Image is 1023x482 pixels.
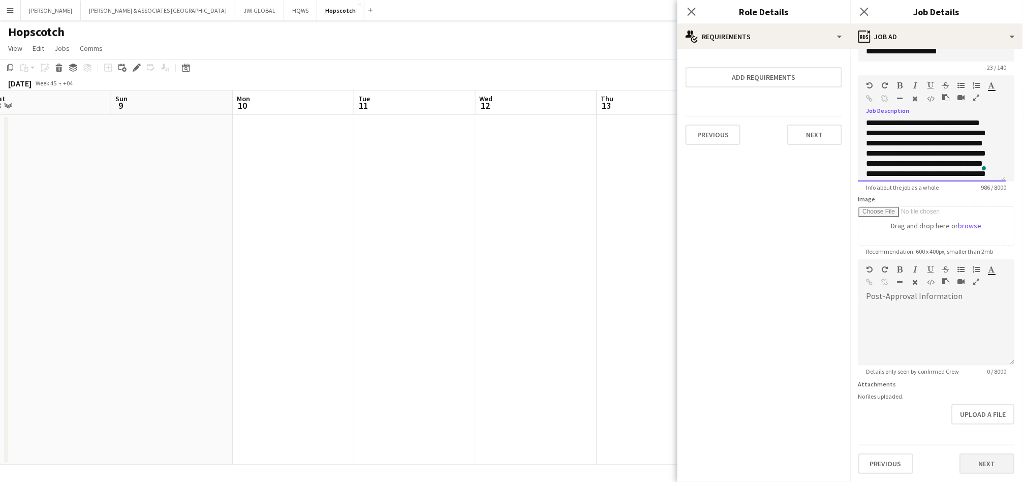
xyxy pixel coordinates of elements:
button: Unordered List [958,265,965,274]
button: Next [787,125,842,145]
span: Info about the job as a whole [858,184,947,191]
span: 10 [235,100,250,111]
button: Bold [897,265,904,274]
span: Details only seen by confirmed Crew [858,368,968,375]
button: Paste as plain text [943,94,950,102]
span: 23 / 140 [979,64,1015,71]
div: No files uploaded. [858,393,1015,400]
button: Bold [897,81,904,89]
a: View [4,42,26,55]
button: Hopscotch [317,1,364,20]
a: Jobs [50,42,74,55]
div: Requirements [677,24,850,49]
button: Previous [686,125,740,145]
div: To enrich screen reader interactions, please activate Accessibility in Grammarly extension settings [858,120,1006,182]
span: 13 [600,100,614,111]
button: [PERSON_NAME] & ASSOCIATES [GEOGRAPHIC_DATA] [81,1,235,20]
span: View [8,44,22,53]
span: Sun [115,94,128,103]
button: Underline [927,265,935,274]
span: 9 [114,100,128,111]
button: JWI GLOBAL [235,1,284,20]
h1: Hopscotch [8,24,65,40]
button: HTML Code [927,278,935,286]
div: Job Ad [850,24,1023,49]
button: Text Color [988,81,996,89]
button: Underline [927,81,935,89]
button: Ordered List [973,265,980,274]
span: Edit [33,44,44,53]
span: Tue [358,94,370,103]
button: Add requirements [686,67,842,87]
span: Jobs [54,44,70,53]
span: 11 [357,100,370,111]
h3: Job Details [850,5,1023,18]
button: HQWS [284,1,317,20]
button: Strikethrough [943,265,950,274]
button: Horizontal Line [897,95,904,103]
button: Clear Formatting [912,278,919,286]
button: Next [960,454,1015,474]
button: Fullscreen [973,278,980,286]
span: Recommendation: 600 x 400px, smaller than 2mb [858,248,1002,255]
button: Undo [866,265,874,274]
div: +04 [63,79,73,87]
button: Italic [912,265,919,274]
a: Edit [28,42,48,55]
button: Upload a file [952,404,1015,425]
span: Mon [237,94,250,103]
span: Week 45 [34,79,59,87]
button: Clear Formatting [912,95,919,103]
span: 986 / 8000 [973,184,1015,191]
button: Insert video [958,94,965,102]
button: Paste as plain text [943,278,950,286]
span: 12 [478,100,493,111]
button: [PERSON_NAME] [21,1,81,20]
button: Redo [882,81,889,89]
button: Fullscreen [973,94,980,102]
button: Strikethrough [943,81,950,89]
label: Attachments [858,380,896,388]
button: Unordered List [958,81,965,89]
h3: Role Details [677,5,850,18]
span: Comms [80,44,103,53]
span: Wed [480,94,493,103]
button: Ordered List [973,81,980,89]
div: [DATE] [8,78,32,88]
button: Insert video [958,278,965,286]
button: Previous [858,454,913,474]
span: Thu [601,94,614,103]
button: HTML Code [927,95,935,103]
button: Horizontal Line [897,278,904,286]
button: Italic [912,81,919,89]
span: 0 / 8000 [979,368,1015,375]
button: Text Color [988,265,996,274]
button: Undo [866,81,874,89]
button: Redo [882,265,889,274]
a: Comms [76,42,107,55]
